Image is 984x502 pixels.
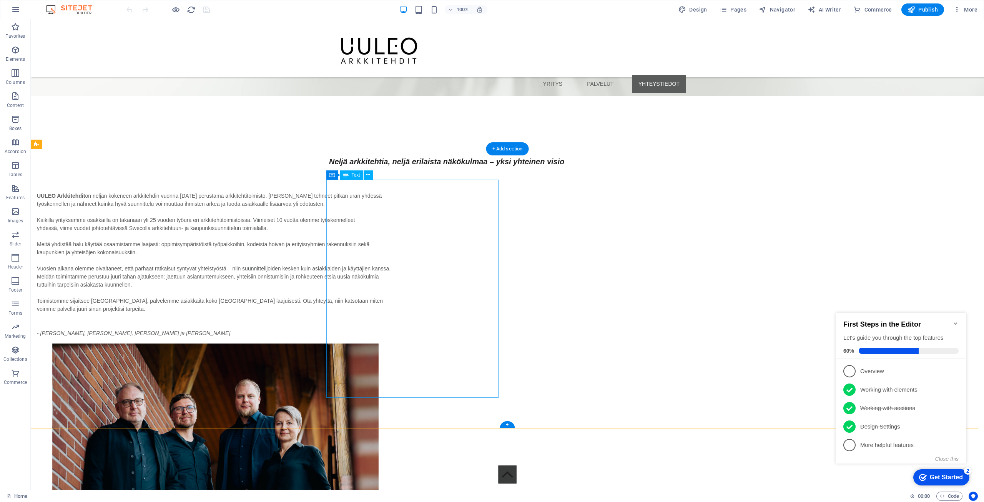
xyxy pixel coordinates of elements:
p: Commerce [4,379,27,385]
div: Get Started [97,172,130,179]
span: Code [940,492,959,501]
button: Usercentrics [969,492,978,501]
span: 60% [11,46,26,52]
div: Design (Ctrl+Alt+Y) [675,3,710,16]
p: Header [8,264,23,270]
h2: First Steps in the Editor [11,19,126,27]
p: Slider [10,241,22,247]
span: Navigator [759,6,795,13]
span: 00 00 [918,492,930,501]
button: Navigator [756,3,798,16]
p: Forms [8,310,22,316]
button: Commerce [850,3,895,16]
p: Marketing [5,333,26,339]
p: Columns [6,79,25,85]
p: Content [7,102,24,108]
p: Overview [28,66,120,74]
div: + [500,421,515,428]
p: Boxes [9,125,22,132]
button: Design [675,3,710,16]
li: Working with elements [3,79,134,97]
button: 100% [445,5,472,14]
span: Pages [720,6,746,13]
button: reload [186,5,196,14]
p: More helpful features [28,140,120,148]
span: Design [678,6,707,13]
p: Collections [3,356,27,362]
p: Tables [8,172,22,178]
p: Elements [6,56,25,62]
h6: 100% [456,5,469,14]
li: Design Settings [3,116,134,134]
span: : [923,493,924,499]
p: Working with sections [28,103,120,111]
li: Working with sections [3,97,134,116]
img: Editor Logo [44,5,102,14]
button: Code [936,492,962,501]
span: Commerce [853,6,892,13]
span: Text [352,173,360,177]
p: Features [6,195,25,201]
li: Overview [3,60,134,79]
button: More [950,3,981,16]
div: Get Started 2 items remaining, 60% complete [81,168,137,184]
div: + Add section [486,142,529,155]
h6: Session time [910,492,930,501]
span: More [953,6,977,13]
i: Reload page [187,5,196,14]
button: Click here to leave preview mode and continue editing [171,5,180,14]
li: More helpful features [3,134,134,153]
a: Click to cancel selection. Double-click to open Pages [6,492,27,501]
p: Favorites [5,33,25,39]
div: 2 [131,165,139,173]
div: Let's guide you through the top features [11,32,126,40]
p: Accordion [5,148,26,155]
p: Working with elements [28,84,120,92]
p: Images [8,218,23,224]
p: Footer [8,287,22,293]
button: Publish [901,3,944,16]
button: Close this [103,154,126,160]
div: Minimize checklist [120,19,126,25]
span: Publish [908,6,938,13]
p: Design Settings [28,121,120,129]
button: Pages [716,3,750,16]
i: On resize automatically adjust zoom level to fit chosen device. [476,6,483,13]
button: AI Writer [804,3,844,16]
span: AI Writer [808,6,841,13]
